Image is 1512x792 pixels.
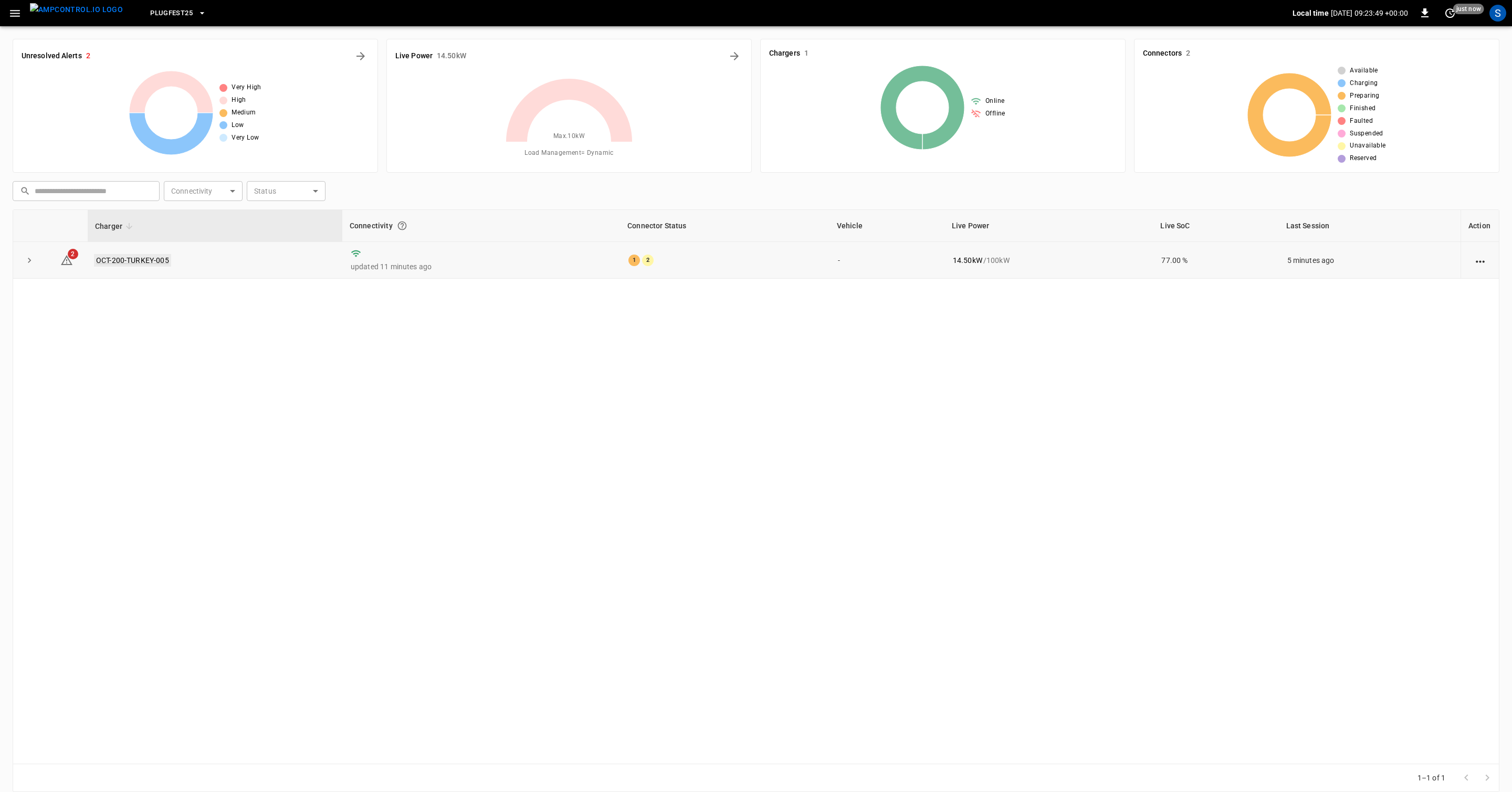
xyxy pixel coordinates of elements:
span: Plugfest25 [150,7,193,19]
img: ampcontrol.io logo [30,3,123,16]
div: Connectivity [350,216,613,235]
div: 2 [642,255,654,266]
th: Action [1461,210,1499,242]
button: All Alerts [352,48,369,65]
td: 77.00 % [1153,242,1278,279]
button: expand row [22,252,37,268]
div: action cell options [1474,255,1487,266]
div: / 100 kW [953,255,1145,266]
button: set refresh interval [1442,5,1458,22]
span: Charging [1350,78,1378,89]
p: 1–1 of 1 [1417,773,1445,783]
h6: 2 [86,50,90,62]
button: Energy Overview [726,48,743,65]
h6: 1 [804,48,808,59]
h6: 14.50 kW [437,50,466,62]
span: Faulted [1350,116,1373,126]
th: Connector Status [620,210,829,242]
p: [DATE] 09:23:49 +00:00 [1331,8,1408,18]
td: - [829,242,944,279]
button: Connection between the charger and our software. [393,216,412,235]
span: Online [985,96,1004,107]
span: Low [232,120,244,131]
span: 2 [68,249,78,259]
h6: 2 [1186,48,1190,59]
span: Offline [985,109,1005,119]
h6: Unresolved Alerts [22,50,82,62]
span: Preparing [1350,91,1380,101]
div: profile-icon [1489,5,1506,22]
h6: Live Power [395,50,433,62]
span: High [232,95,246,105]
a: OCT-200-TURKEY-005 [94,254,171,267]
div: 1 [628,255,640,266]
span: Suspended [1350,129,1383,139]
h6: Chargers [769,48,800,59]
p: Local time [1293,8,1329,18]
span: Unavailable [1350,141,1385,151]
span: Load Management = Dynamic [524,148,614,159]
span: Medium [232,108,256,118]
button: Plugfest25 [146,3,211,24]
span: Very Low [232,133,259,143]
span: Max. 10 kW [553,131,585,142]
th: Last Session [1279,210,1461,242]
p: 14.50 kW [953,255,982,266]
span: just now [1453,4,1484,14]
span: Charger [95,220,136,233]
th: Live Power [944,210,1153,242]
td: 5 minutes ago [1279,242,1461,279]
span: Very High [232,82,261,93]
th: Vehicle [829,210,944,242]
span: Available [1350,66,1378,76]
th: Live SoC [1153,210,1278,242]
span: Reserved [1350,153,1377,164]
span: Finished [1350,103,1375,114]
p: updated 11 minutes ago [351,261,612,272]
h6: Connectors [1143,48,1182,59]
a: 2 [60,255,73,263]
